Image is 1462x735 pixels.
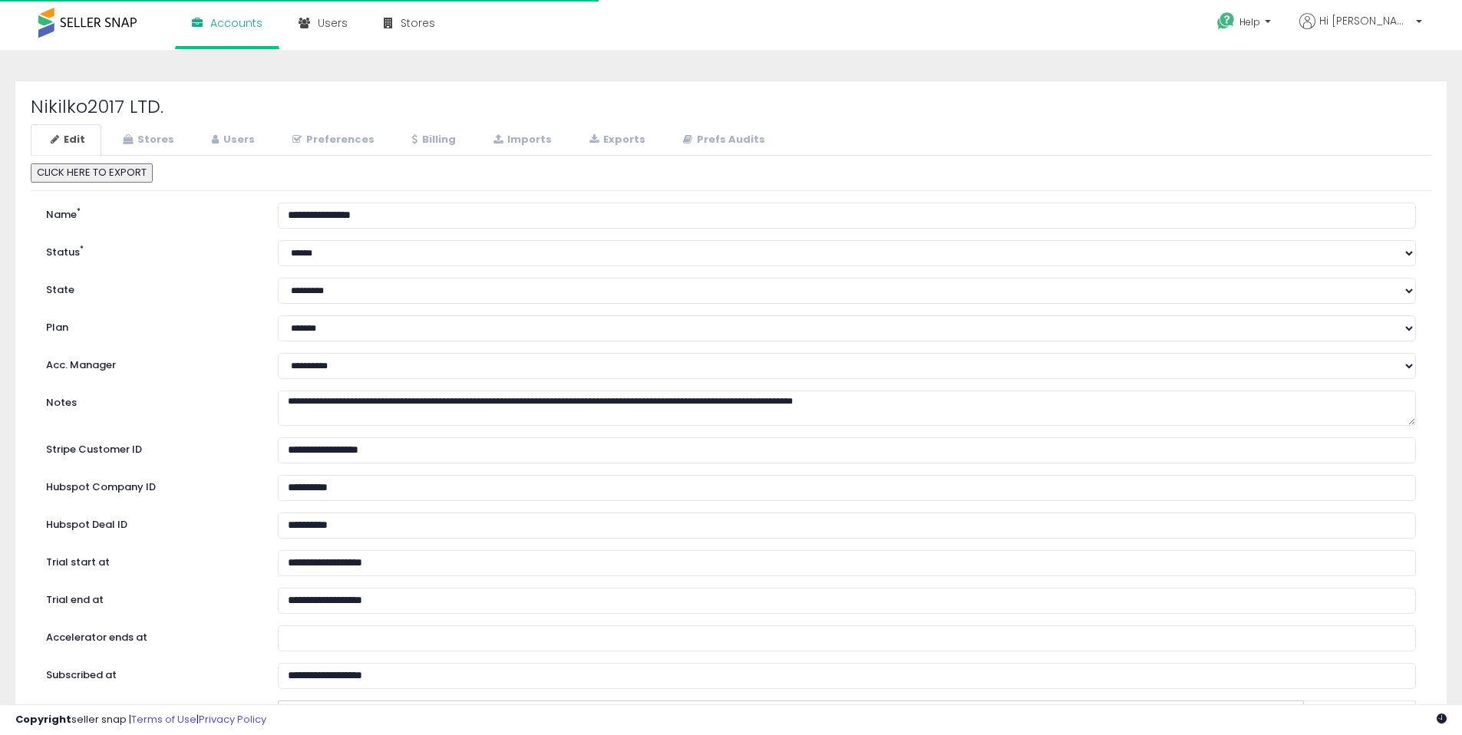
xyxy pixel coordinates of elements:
[31,97,1431,117] h2: Nikilko2017 LTD.
[35,240,266,260] label: Status
[401,15,435,31] span: Stores
[103,124,190,156] a: Stores
[131,712,196,727] a: Terms of Use
[1239,15,1260,28] span: Help
[35,475,266,495] label: Hubspot Company ID
[35,513,266,532] label: Hubspot Deal ID
[35,663,266,683] label: Subscribed at
[15,712,71,727] strong: Copyright
[192,124,271,156] a: Users
[35,391,266,410] label: Notes
[35,315,266,335] label: Plan
[392,124,472,156] a: Billing
[35,550,266,570] label: Trial start at
[35,353,266,373] label: Acc. Manager
[1216,12,1236,31] i: Get Help
[15,713,266,727] div: seller snap | |
[31,163,153,183] button: CLICK HERE TO EXPORT
[474,124,568,156] a: Imports
[35,437,266,457] label: Stripe Customer ID
[31,124,101,156] a: Edit
[663,124,781,156] a: Prefs Audits
[1299,13,1422,48] a: Hi [PERSON_NAME]
[35,278,266,298] label: State
[318,15,348,31] span: Users
[35,625,266,645] label: Accelerator ends at
[272,124,391,156] a: Preferences
[1319,13,1411,28] span: Hi [PERSON_NAME]
[210,15,262,31] span: Accounts
[199,712,266,727] a: Privacy Policy
[35,588,266,608] label: Trial end at
[569,124,662,156] a: Exports
[35,203,266,222] label: Name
